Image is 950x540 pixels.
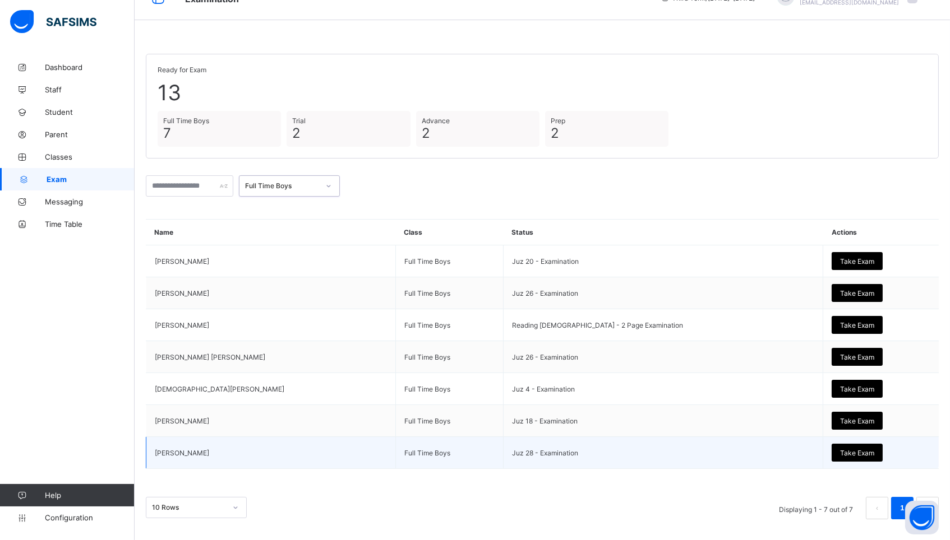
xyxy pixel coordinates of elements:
[163,125,275,141] span: 7
[551,117,663,125] span: Prep
[503,341,823,373] td: Juz 26 - Examination
[395,373,503,405] td: Full Time Boys
[146,277,396,309] td: [PERSON_NAME]
[503,309,823,341] td: Reading [DEMOGRAPHIC_DATA] - 2 Page Examination
[823,220,939,245] th: Actions
[47,175,135,184] span: Exam
[840,417,874,425] span: Take Exam
[45,197,135,206] span: Messaging
[146,309,396,341] td: [PERSON_NAME]
[840,321,874,329] span: Take Exam
[503,220,823,245] th: Status
[245,182,319,190] div: Full Time Boys
[163,117,275,125] span: Full Time Boys
[891,497,914,519] li: 1
[840,257,874,266] span: Take Exam
[503,245,823,277] td: Juz 20 - Examination
[422,125,534,141] span: 2
[45,130,135,139] span: Parent
[840,385,874,393] span: Take Exam
[897,501,907,515] a: 1
[292,125,404,141] span: 2
[840,289,874,297] span: Take Exam
[45,63,135,72] span: Dashboard
[905,501,939,534] button: Open asap
[503,405,823,437] td: Juz 18 - Examination
[395,245,503,277] td: Full Time Boys
[146,405,396,437] td: [PERSON_NAME]
[551,125,663,141] span: 2
[45,491,134,500] span: Help
[503,277,823,309] td: Juz 26 - Examination
[840,353,874,361] span: Take Exam
[503,437,823,469] td: Juz 28 - Examination
[146,373,396,405] td: [DEMOGRAPHIC_DATA][PERSON_NAME]
[503,373,823,405] td: Juz 4 - Examination
[916,497,939,519] button: next page
[146,341,396,373] td: [PERSON_NAME] [PERSON_NAME]
[840,449,874,457] span: Take Exam
[395,277,503,309] td: Full Time Boys
[866,497,888,519] button: prev page
[292,117,404,125] span: Trial
[158,66,927,74] span: Ready for Exam
[395,405,503,437] td: Full Time Boys
[45,152,135,161] span: Classes
[146,220,396,245] th: Name
[10,10,96,34] img: safsims
[916,497,939,519] li: 下一页
[395,309,503,341] td: Full Time Boys
[146,245,396,277] td: [PERSON_NAME]
[45,513,134,522] span: Configuration
[146,437,396,469] td: [PERSON_NAME]
[45,108,135,117] span: Student
[45,220,135,229] span: Time Table
[866,497,888,519] li: 上一页
[45,85,135,94] span: Staff
[771,497,861,519] li: Displaying 1 - 7 out of 7
[158,80,927,105] span: 13
[395,220,503,245] th: Class
[422,117,534,125] span: Advance
[395,341,503,373] td: Full Time Boys
[395,437,503,469] td: Full Time Boys
[152,504,226,512] div: 10 Rows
